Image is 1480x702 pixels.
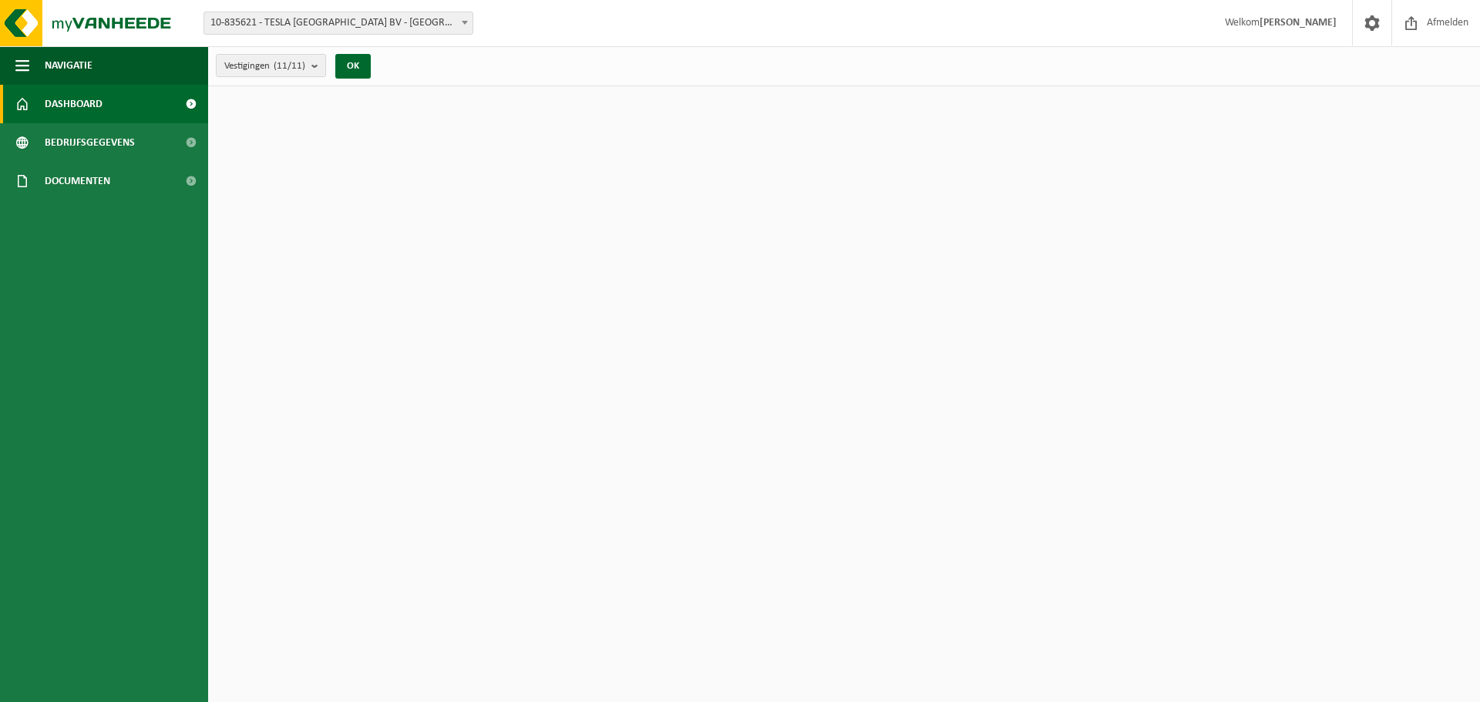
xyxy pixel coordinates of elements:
span: Documenten [45,162,110,200]
span: Bedrijfsgegevens [45,123,135,162]
count: (11/11) [274,61,305,71]
button: OK [335,54,371,79]
button: Vestigingen(11/11) [216,54,326,77]
span: Navigatie [45,46,92,85]
span: 10-835621 - TESLA BELGIUM BV - AARTSELAAR [203,12,473,35]
span: 10-835621 - TESLA BELGIUM BV - AARTSELAAR [204,12,473,34]
span: Dashboard [45,85,103,123]
strong: [PERSON_NAME] [1260,17,1337,29]
span: Vestigingen [224,55,305,78]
